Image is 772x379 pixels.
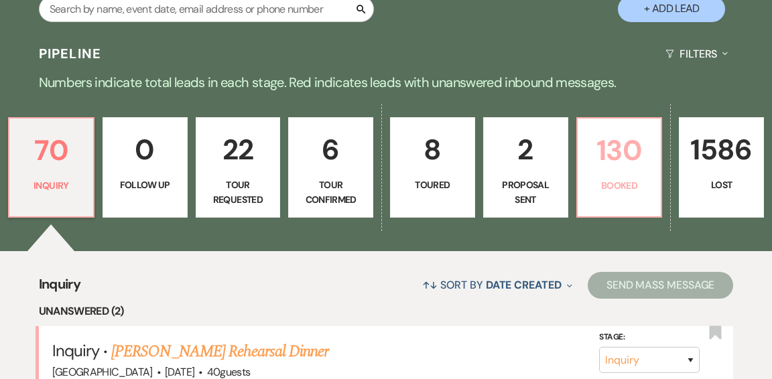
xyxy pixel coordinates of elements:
[399,177,466,192] p: Toured
[39,274,81,303] span: Inquiry
[111,339,328,364] a: [PERSON_NAME] Rehearsal Dinner
[165,365,194,379] span: [DATE]
[399,127,466,172] p: 8
[599,330,700,345] label: Stage:
[8,117,94,218] a: 70Inquiry
[17,178,85,193] p: Inquiry
[492,177,560,208] p: Proposal Sent
[103,117,188,218] a: 0Follow Up
[204,177,272,208] p: Tour Requested
[660,36,733,72] button: Filters
[39,303,734,320] li: Unanswered (2)
[576,117,663,218] a: 130Booked
[17,128,85,173] p: 70
[207,365,251,379] span: 40 guests
[39,44,102,63] h3: Pipeline
[688,127,755,172] p: 1586
[586,128,653,173] p: 130
[390,117,475,218] a: 8Toured
[52,365,153,379] span: [GEOGRAPHIC_DATA]
[297,177,365,208] p: Tour Confirmed
[111,177,179,192] p: Follow Up
[111,127,179,172] p: 0
[492,127,560,172] p: 2
[52,340,99,361] span: Inquiry
[297,127,365,172] p: 6
[196,117,281,218] a: 22Tour Requested
[588,272,734,299] button: Send Mass Message
[586,178,653,193] p: Booked
[688,177,755,192] p: Lost
[417,267,578,303] button: Sort By Date Created
[679,117,764,218] a: 1586Lost
[204,127,272,172] p: 22
[486,278,562,292] span: Date Created
[483,117,568,218] a: 2Proposal Sent
[288,117,373,218] a: 6Tour Confirmed
[422,278,438,292] span: ↑↓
